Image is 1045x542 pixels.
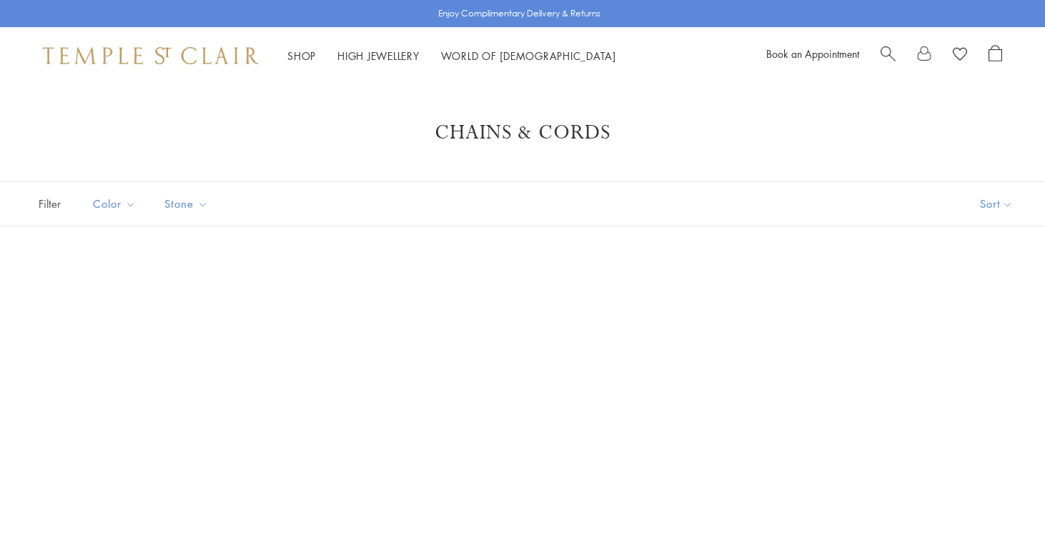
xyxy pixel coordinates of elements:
[337,49,420,63] a: High JewelleryHigh Jewellery
[57,120,988,146] h1: Chains & Cords
[154,188,219,220] button: Stone
[989,45,1002,66] a: Open Shopping Bag
[881,45,896,66] a: Search
[287,47,616,65] nav: Main navigation
[438,6,600,21] p: Enjoy Complimentary Delivery & Returns
[948,182,1045,226] button: Show sort by
[43,47,259,64] img: Temple St. Clair
[953,45,967,66] a: View Wishlist
[766,46,859,61] a: Book an Appointment
[441,49,616,63] a: World of [DEMOGRAPHIC_DATA]World of [DEMOGRAPHIC_DATA]
[86,195,147,213] span: Color
[157,195,219,213] span: Stone
[287,49,316,63] a: ShopShop
[82,188,147,220] button: Color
